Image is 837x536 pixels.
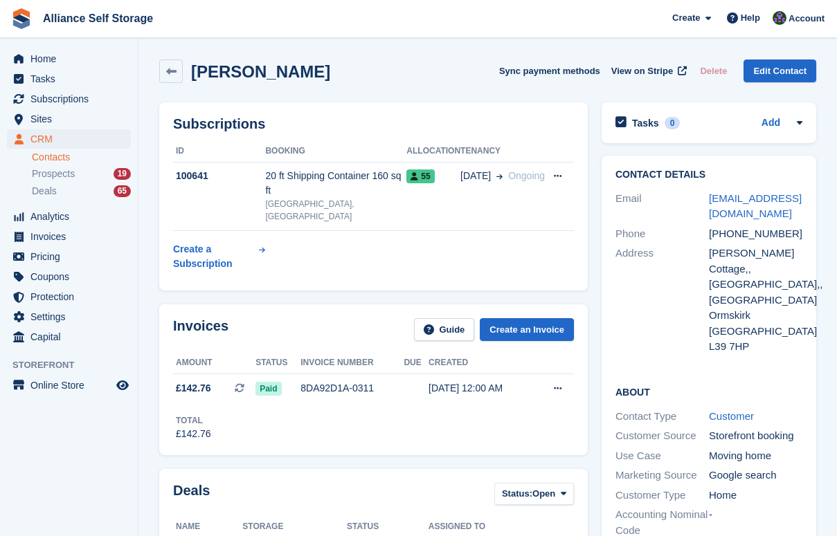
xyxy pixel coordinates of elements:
a: View on Stripe [606,59,690,82]
a: menu [7,267,131,286]
div: 19 [114,168,131,180]
div: [PHONE_NUMBER] [709,226,802,242]
a: [EMAIL_ADDRESS][DOMAIN_NAME] [709,192,802,220]
span: £142.76 [176,381,211,396]
th: ID [173,140,265,163]
a: menu [7,247,131,266]
span: Storefront [12,358,138,372]
span: Settings [30,307,114,326]
h2: [PERSON_NAME] [191,62,330,81]
span: Sites [30,109,114,129]
div: 20 ft Shipping Container 160 sq ft [265,169,406,198]
span: Protection [30,287,114,306]
div: Storefront booking [709,428,802,444]
a: menu [7,327,131,346]
span: Help [741,11,760,25]
a: Add [762,115,780,131]
th: Booking [265,140,406,163]
span: [DATE] [460,169,491,183]
a: Create an Invoice [480,318,574,341]
th: Created [429,352,533,374]
div: 65 [114,185,131,197]
div: 0 [665,117,681,129]
button: Delete [694,59,732,82]
span: Open [532,487,555,501]
span: Prospects [32,167,75,181]
h2: Tasks [632,117,659,129]
a: Alliance Self Storage [37,7,159,30]
div: [PERSON_NAME] Cottage,, [GEOGRAPHIC_DATA],, [GEOGRAPHIC_DATA] [709,246,802,308]
div: Ormskirk [709,308,802,324]
a: menu [7,227,131,246]
a: menu [7,89,131,109]
th: Due [404,352,429,374]
span: Capital [30,327,114,346]
span: Subscriptions [30,89,114,109]
div: [GEOGRAPHIC_DATA] [709,324,802,340]
a: Preview store [114,377,131,394]
span: Online Store [30,376,114,395]
th: Allocation [406,140,460,163]
a: Deals 65 [32,184,131,198]
div: Phone [615,226,709,242]
img: stora-icon-8386f47178a22dfd0bd8f6a31ec36ba5ce8667c1dd55bd0f319d3a0aa187defe.svg [11,8,32,29]
a: Prospects 19 [32,167,131,181]
span: Invoices [30,227,114,246]
span: Create [672,11,700,25]
a: Guide [414,318,475,341]
span: Coupons [30,267,114,286]
span: Paid [255,382,281,396]
a: Create a Subscription [173,237,265,277]
div: 8DA92D1A-0311 [300,381,404,396]
a: menu [7,49,131,68]
span: Ongoing [508,170,545,181]
div: Create a Subscription [173,242,256,271]
th: Status [255,352,300,374]
th: Tenancy [460,140,545,163]
a: menu [7,287,131,306]
span: 55 [406,169,434,183]
div: Home [709,488,802,503]
div: L39 7HP [709,339,802,355]
a: menu [7,109,131,129]
div: Customer Type [615,488,709,503]
h2: Invoices [173,318,228,341]
a: Customer [709,410,754,422]
div: Contact Type [615,409,709,425]
h2: Subscriptions [173,116,574,132]
span: Status: [502,487,532,501]
span: Home [30,49,114,68]
span: CRM [30,129,114,149]
div: 100641 [173,169,265,183]
span: Pricing [30,247,114,266]
a: Edit Contact [744,59,816,82]
span: Tasks [30,69,114,89]
a: menu [7,69,131,89]
span: View on Stripe [611,64,673,78]
div: Customer Source [615,428,709,444]
div: [GEOGRAPHIC_DATA], [GEOGRAPHIC_DATA] [265,198,406,223]
div: Moving home [709,448,802,464]
div: Google search [709,468,802,483]
h2: Contact Details [615,169,802,181]
h2: Deals [173,483,210,508]
div: £142.76 [176,427,211,441]
span: Account [789,12,825,26]
a: menu [7,129,131,149]
a: menu [7,376,131,395]
h2: About [615,385,802,398]
a: menu [7,207,131,226]
img: Romilly Norton [773,11,786,25]
span: Analytics [30,207,114,226]
div: Total [176,414,211,427]
a: Contacts [32,151,131,164]
button: Status: Open [494,483,574,506]
th: Amount [173,352,255,374]
th: Invoice number [300,352,404,374]
button: Sync payment methods [499,59,600,82]
div: Use Case [615,448,709,464]
div: Marketing Source [615,468,709,483]
div: Email [615,191,709,222]
span: Deals [32,185,57,198]
div: Address [615,246,709,355]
